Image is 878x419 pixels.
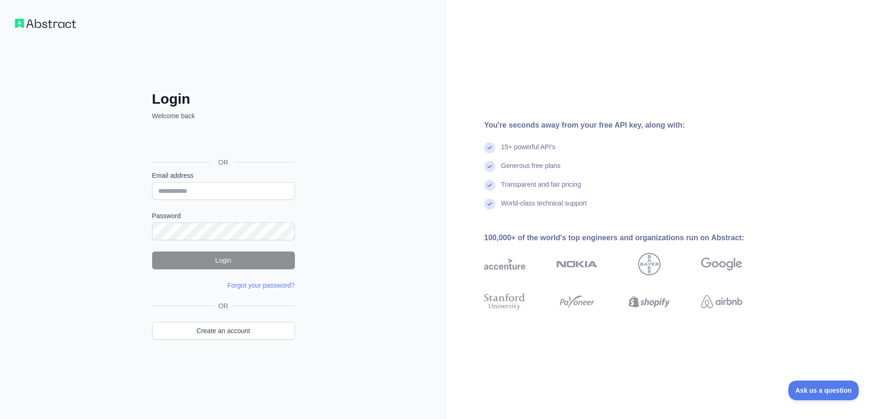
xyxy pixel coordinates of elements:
[152,111,295,121] p: Welcome back
[484,291,525,312] img: stanford university
[629,291,670,312] img: shopify
[501,161,561,180] div: Generous free plans
[152,171,295,180] label: Email address
[152,91,295,107] h2: Login
[501,180,581,198] div: Transparent and fair pricing
[152,322,295,340] a: Create an account
[484,180,495,191] img: check mark
[788,381,859,400] iframe: Toggle Customer Support
[152,211,295,221] label: Password
[152,251,295,269] button: Login
[556,253,598,275] img: nokia
[556,291,598,312] img: payoneer
[701,253,742,275] img: google
[215,301,232,311] span: OR
[484,142,495,153] img: check mark
[147,131,298,152] iframe: Sign in with Google Button
[501,198,587,217] div: World-class technical support
[227,282,294,289] a: Forgot your password?
[638,253,661,275] img: bayer
[15,19,76,28] img: Workflow
[484,161,495,172] img: check mark
[484,253,525,275] img: accenture
[484,198,495,210] img: check mark
[484,120,772,131] div: You're seconds away from your free API key, along with:
[211,158,236,167] span: OR
[484,232,772,244] div: 100,000+ of the world's top engineers and organizations run on Abstract:
[501,142,555,161] div: 15+ powerful API's
[701,291,742,312] img: airbnb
